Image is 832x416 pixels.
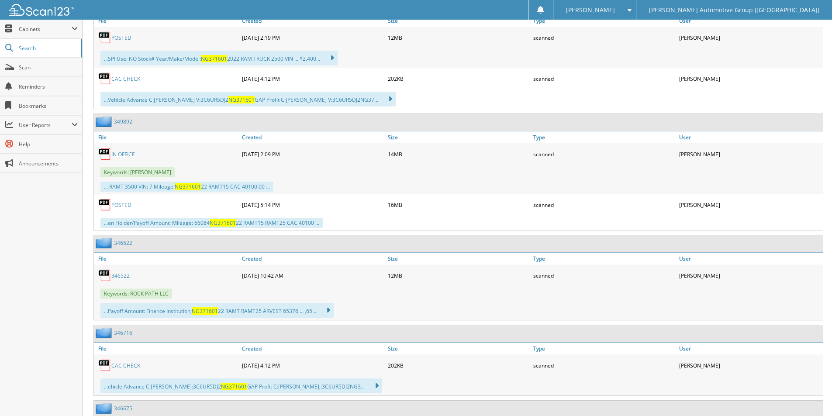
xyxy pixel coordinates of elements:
[94,15,240,27] a: File
[240,145,386,163] div: [DATE] 2:09 PM
[531,70,677,87] div: scanned
[19,102,78,110] span: Bookmarks
[111,201,131,209] a: POSTED
[9,4,74,16] img: scan123-logo-white.svg
[531,357,677,374] div: scanned
[175,183,201,190] span: NG371601
[531,343,677,354] a: Type
[677,70,823,87] div: [PERSON_NAME]
[240,357,386,374] div: [DATE] 4:12 PM
[240,70,386,87] div: [DATE] 4:12 PM
[531,131,677,143] a: Type
[788,374,832,416] iframe: Chat Widget
[114,329,132,337] a: 346716
[386,253,532,265] a: Size
[240,267,386,284] div: [DATE] 10:42 AM
[100,218,323,228] div: ...en Holder/Payoff Amount: Mileage: 66084 22 RAMT15 RAMT25 CAC 40100 ...
[386,29,532,46] div: 12MB
[19,25,72,33] span: Cabinets
[114,118,132,125] a: 349892
[100,182,273,192] div: ... RAMT 3500 VIN: 7 Mileage: 22 RAMT15 CAC 40100.00 ...
[100,51,338,65] div: ...SPI Use: NO Stock# Year/Make/Model: 2022 RAM TRUCK 2500 VIN ... $2,400...
[228,96,255,103] span: NG371601
[100,378,382,393] div: ...ehicle Advance C:[PERSON_NAME]:3C6UR5DJ2 GAP Profit C:[PERSON_NAME];:3C6UR5DJ2NG3...
[96,237,114,248] img: folder2.png
[100,167,175,177] span: Keywords: [PERSON_NAME]
[19,160,78,167] span: Announcements
[98,198,111,211] img: PDF.png
[386,15,532,27] a: Size
[221,383,247,390] span: NG371601
[677,343,823,354] a: User
[201,55,227,62] span: NG371601
[98,269,111,282] img: PDF.png
[114,405,132,412] a: 346675
[240,15,386,27] a: Created
[677,29,823,46] div: [PERSON_NAME]
[111,75,140,83] a: CAC CHECK
[677,15,823,27] a: User
[240,343,386,354] a: Created
[531,145,677,163] div: scanned
[677,145,823,163] div: [PERSON_NAME]
[111,362,140,369] a: CAC CHECK
[386,267,532,284] div: 12MB
[386,343,532,354] a: Size
[111,272,130,279] a: 346522
[94,253,240,265] a: File
[240,253,386,265] a: Created
[96,327,114,338] img: folder2.png
[677,357,823,374] div: [PERSON_NAME]
[240,131,386,143] a: Created
[531,15,677,27] a: Type
[98,72,111,85] img: PDF.png
[566,7,615,13] span: [PERSON_NAME]
[98,148,111,161] img: PDF.png
[114,239,132,247] a: 346522
[19,141,78,148] span: Help
[98,359,111,372] img: PDF.png
[386,196,532,213] div: 16MB
[19,64,78,71] span: Scan
[96,403,114,414] img: folder2.png
[531,29,677,46] div: scanned
[531,267,677,284] div: scanned
[94,343,240,354] a: File
[677,131,823,143] a: User
[240,29,386,46] div: [DATE] 2:19 PM
[677,196,823,213] div: [PERSON_NAME]
[677,253,823,265] a: User
[111,151,135,158] a: IN OFFICE
[94,131,240,143] a: File
[531,253,677,265] a: Type
[531,196,677,213] div: scanned
[677,267,823,284] div: [PERSON_NAME]
[100,303,334,318] div: ...Payoff Amount: Finance Institution; 22 RAMT RAMT25 ARVEST 65376 ... ,65...
[386,145,532,163] div: 14MB
[649,7,819,13] span: [PERSON_NAME] Automotive Group ([GEOGRAPHIC_DATA])
[19,121,72,129] span: User Reports
[98,31,111,44] img: PDF.png
[19,83,78,90] span: Reminders
[111,34,131,41] a: POSTED
[386,357,532,374] div: 202KB
[192,307,218,315] span: NG371601
[96,116,114,127] img: folder2.png
[100,92,396,107] div: ...Vehicle Advance C:[PERSON_NAME] V:3C6UR5DJ2 GAP Profit C:[PERSON_NAME] V:3C6UR5DJ2NG37...
[100,289,172,299] span: Keywords: ROCK PATH LLC
[386,131,532,143] a: Size
[240,196,386,213] div: [DATE] 5:14 PM
[210,219,236,227] span: NG371601
[386,70,532,87] div: 202KB
[19,45,76,52] span: Search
